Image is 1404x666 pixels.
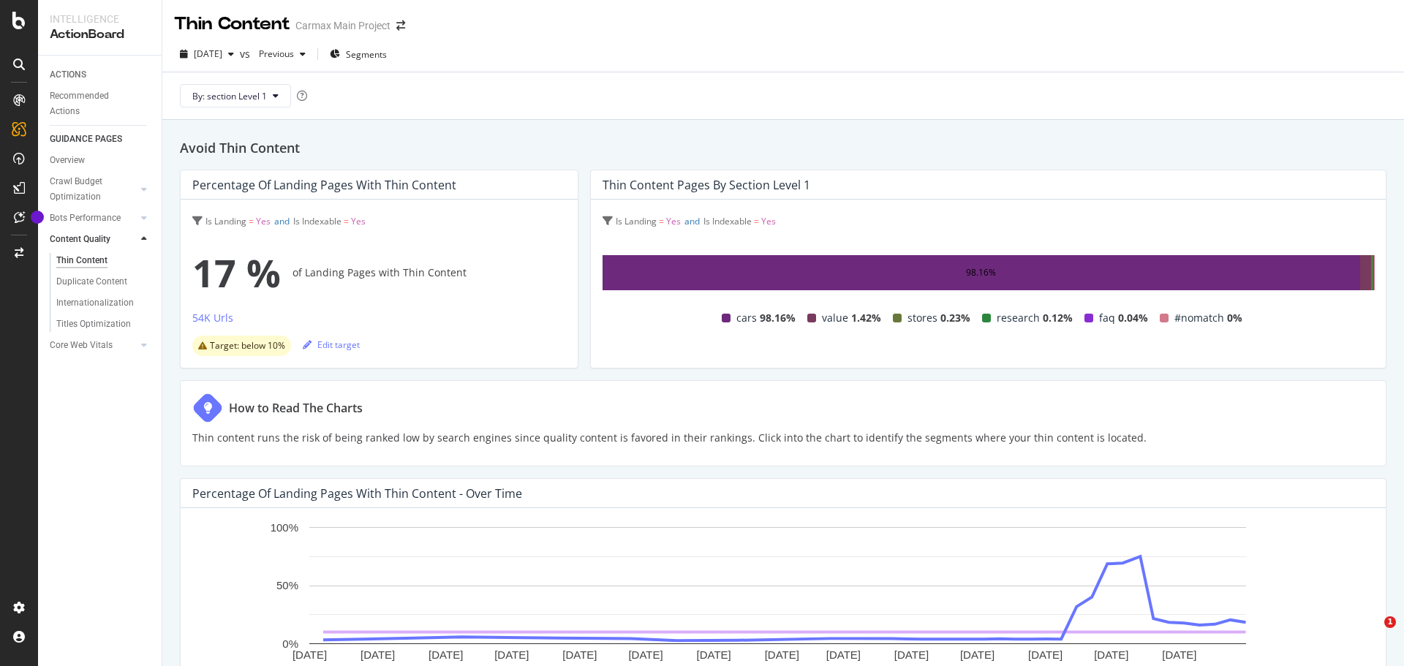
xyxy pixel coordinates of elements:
text: 100% [271,521,298,534]
div: Content Quality [50,232,110,247]
span: 98.16% [760,309,796,327]
span: Yes [256,215,271,227]
text: [DATE] [697,649,731,662]
div: Internationalization [56,295,134,311]
svg: A chart. [192,520,1363,666]
span: Yes [351,215,366,227]
a: Bots Performance [50,211,137,226]
text: [DATE] [292,649,327,662]
span: = [754,215,759,227]
button: Segments [324,42,393,66]
a: Duplicate Content [56,274,151,290]
span: Is Landing [205,215,246,227]
span: Previous [253,48,294,60]
div: ACTIONS [50,67,86,83]
span: 1 [1384,616,1396,628]
div: Bots Performance [50,211,121,226]
p: Thin content runs the risk of being ranked low by search engines since quality content is favored... [192,429,1147,447]
span: vs [240,47,253,61]
text: [DATE] [562,649,597,662]
button: 54K Urls [192,309,233,333]
text: [DATE] [1028,649,1063,662]
span: Yes [761,215,776,227]
span: = [249,215,254,227]
span: and [684,215,700,227]
a: Internationalization [56,295,151,311]
div: Titles Optimization [56,317,131,332]
span: 2025 Sep. 7th [194,48,222,60]
div: Thin Content Pages by section Level 1 [603,178,810,192]
button: Previous [253,42,312,66]
div: Edit target [303,338,360,351]
text: [DATE] [826,649,861,662]
div: Carmax Main Project [295,18,390,33]
a: Core Web Vitals [50,338,137,353]
button: [DATE] [174,42,240,66]
span: = [344,215,349,227]
div: Percentage of Landing Pages with Thin Content [192,178,456,192]
div: arrow-right-arrow-left [396,20,405,31]
text: [DATE] [429,649,463,662]
div: Duplicate Content [56,274,127,290]
a: Crawl Budget Optimization [50,174,137,205]
text: 50% [276,580,298,592]
span: Target: below 10% [210,341,285,350]
span: value [822,309,848,327]
span: 1.42% [851,309,881,327]
a: Content Quality [50,232,137,247]
div: Core Web Vitals [50,338,113,353]
text: [DATE] [628,649,663,662]
text: [DATE] [494,649,529,662]
span: 0.04% [1118,309,1148,327]
text: [DATE] [765,649,799,662]
div: ActionBoard [50,26,150,43]
text: [DATE] [361,649,395,662]
a: Titles Optimization [56,317,151,332]
div: Thin Content [174,12,290,37]
span: Yes [666,215,681,227]
div: Crawl Budget Optimization [50,174,127,205]
div: Thin Content [56,253,107,268]
a: Overview [50,153,151,168]
span: Is Landing [616,215,657,227]
span: 0% [1227,309,1242,327]
iframe: Intercom live chat [1354,616,1389,651]
div: 98.16% [966,264,996,281]
span: Segments [346,48,387,61]
div: Tooltip anchor [31,211,44,224]
span: 0.23% [940,309,970,327]
span: = [659,215,664,227]
text: [DATE] [1094,649,1128,662]
div: Recommended Actions [50,88,137,119]
span: and [274,215,290,227]
text: [DATE] [894,649,929,662]
text: [DATE] [1162,649,1196,662]
div: 54K Urls [192,311,233,325]
span: Is Indexable [703,215,752,227]
span: stores [907,309,937,327]
a: Recommended Actions [50,88,151,119]
span: faq [1099,309,1115,327]
span: 0.12% [1043,309,1073,327]
div: Intelligence [50,12,150,26]
button: By: section Level 1 [180,84,291,107]
span: research [997,309,1040,327]
span: Is Indexable [293,215,341,227]
span: 17 % [192,243,281,302]
div: of Landing Pages with Thin Content [192,243,566,302]
span: #nomatch [1174,309,1224,327]
div: Overview [50,153,85,168]
text: [DATE] [960,649,994,662]
div: Percentage of Landing Pages with Thin Content - Over Time [192,486,522,501]
text: 0% [282,637,298,650]
span: By: section Level 1 [192,90,267,102]
a: ACTIONS [50,67,151,83]
div: GUIDANCE PAGES [50,132,122,147]
a: Thin Content [56,253,151,268]
div: How to Read The Charts [229,399,363,417]
button: Edit target [303,333,360,356]
span: cars [736,309,757,327]
div: warning label [192,336,291,356]
a: GUIDANCE PAGES [50,132,151,147]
